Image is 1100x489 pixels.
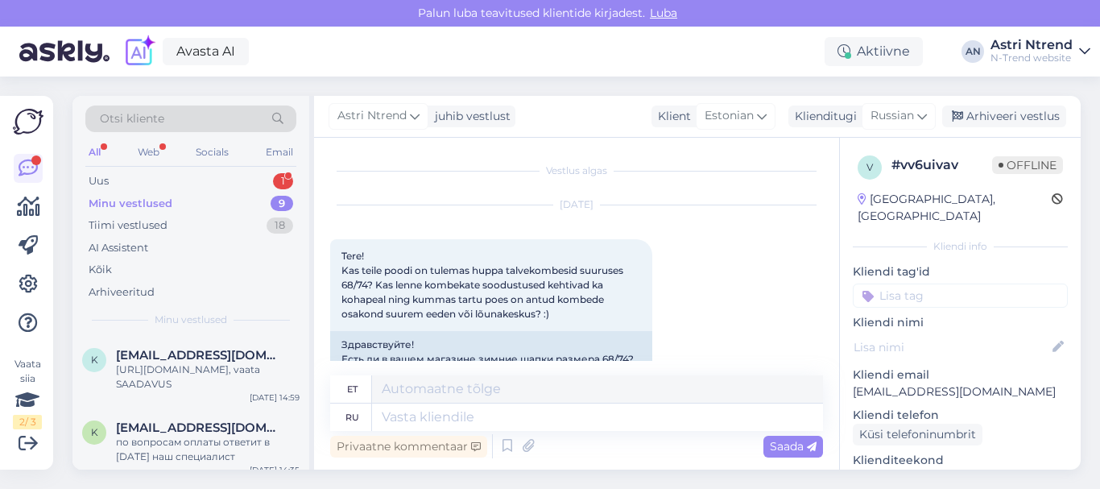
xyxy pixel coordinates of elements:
span: Luba [645,6,682,20]
p: Kliendi nimi [853,314,1068,331]
div: Arhiveeri vestlus [942,106,1066,127]
span: K [91,354,98,366]
div: Aktiivne [825,37,923,66]
div: AI Assistent [89,240,148,256]
div: Küsi telefoninumbrit [853,424,982,445]
div: Kliendi info [853,239,1068,254]
a: Astri NtrendN-Trend website [990,39,1090,64]
div: ru [345,404,359,431]
div: Socials [192,142,232,163]
span: Tere! Kas teile poodi on tulemas huppa talvekombesid suuruses 68/74? Kas lenne kombekate soodustu... [341,250,626,320]
div: Vestlus algas [330,164,823,178]
div: [GEOGRAPHIC_DATA], [GEOGRAPHIC_DATA] [858,191,1052,225]
span: Astri Ntrend [337,107,407,125]
p: Kliendi tag'id [853,263,1068,280]
span: v [866,161,873,173]
span: Estonian [705,107,754,125]
span: Russian [870,107,914,125]
div: 18 [267,218,293,234]
div: Uus [89,173,109,189]
div: 1 [273,173,293,189]
div: All [85,142,104,163]
div: [DATE] 14:35 [250,464,300,476]
div: Здравствуйте! Есть ли в вашем магазине зимние шапки размера 68/74? Действуют ли скидки на шапки L... [330,331,652,416]
span: Saada [770,439,817,454]
div: Arhiveeritud [89,284,155,300]
div: Minu vestlused [89,196,172,212]
div: 9 [271,196,293,212]
div: N-Trend website [990,52,1073,64]
div: Privaatne kommentaar [330,436,487,458]
div: Astri Ntrend [990,39,1073,52]
span: Offline [992,156,1063,174]
div: [DATE] 14:59 [250,392,300,404]
div: Klienditugi [788,108,857,125]
div: AN [961,40,984,63]
a: Avasta AI [163,38,249,65]
div: Tiimi vestlused [89,218,167,234]
span: K.seitalina@gmail.com [116,421,283,435]
div: Klient [651,108,691,125]
input: Lisa tag [853,284,1068,308]
div: 2 / 3 [13,415,42,429]
span: K [91,426,98,438]
div: Kõik [89,262,112,278]
span: Karinrapp3@gmail.com [116,348,283,363]
div: Vaata siia [13,357,42,429]
p: [EMAIL_ADDRESS][DOMAIN_NAME] [853,383,1068,400]
div: # vv6uivav [891,155,992,175]
div: [DATE] [330,197,823,212]
div: по вопросам оплаты ответит в [DATE] наш специалист [116,435,300,464]
div: [URL][DOMAIN_NAME], vaata SAADAVUS [116,363,300,392]
span: Otsi kliente [100,110,164,127]
img: Askly Logo [13,109,43,135]
div: Email [263,142,296,163]
img: explore-ai [122,35,156,68]
div: juhib vestlust [428,108,511,125]
input: Lisa nimi [854,338,1049,356]
div: Web [134,142,163,163]
p: Klienditeekond [853,452,1068,469]
span: Minu vestlused [155,313,227,327]
div: et [347,375,358,403]
p: Kliendi email [853,367,1068,383]
p: Kliendi telefon [853,407,1068,424]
